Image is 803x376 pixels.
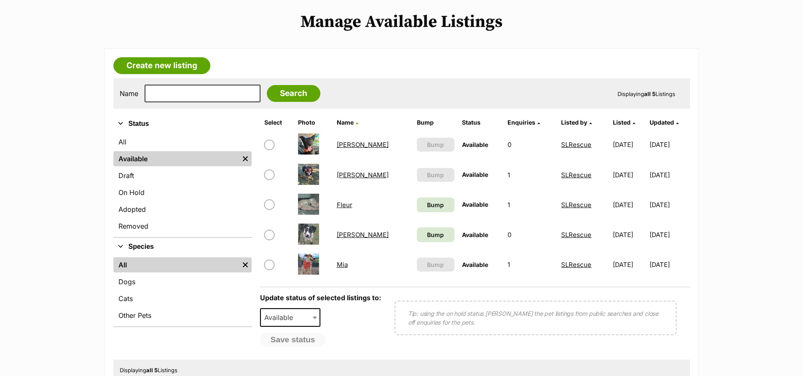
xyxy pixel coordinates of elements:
td: [DATE] [650,130,689,159]
a: Enquiries [508,119,540,126]
a: Dogs [113,274,252,289]
span: Available [261,312,301,323]
a: On Hold [113,185,252,200]
a: Remove filter [239,257,252,272]
span: Available [260,308,321,327]
div: Status [113,133,252,237]
a: All [113,257,239,272]
span: Bump [427,260,444,269]
a: Cats [113,291,252,306]
td: [DATE] [650,160,689,189]
span: Listed [613,119,631,126]
td: [DATE] [610,130,649,159]
a: Available [113,151,239,166]
span: Displaying Listings [120,367,177,373]
a: SLRescue [561,141,591,149]
span: Available [462,231,488,238]
strong: all 5 [146,367,158,373]
span: Updated [650,119,674,126]
a: Remove filter [239,151,252,166]
td: [DATE] [610,160,649,189]
a: [PERSON_NAME] [337,171,389,179]
a: Updated [650,119,679,126]
span: Bump [427,230,444,239]
a: All [113,134,252,149]
a: SLRescue [561,261,591,269]
td: [DATE] [650,220,689,249]
a: SLRescue [561,231,591,239]
span: Bump [427,171,444,179]
strong: all 5 [644,91,655,97]
td: [DATE] [610,250,649,279]
a: Fleur [337,201,352,209]
button: Bump [417,138,455,152]
span: Available [462,201,488,208]
a: Removed [113,219,252,234]
td: [DATE] [610,220,649,249]
th: Photo [295,116,332,129]
span: Available [462,261,488,268]
input: Search [267,85,320,102]
p: Tip: using the on hold status [PERSON_NAME] the pet listings from public searches and close off e... [408,309,663,327]
a: Name [337,119,358,126]
th: Bump [414,116,458,129]
td: [DATE] [650,250,689,279]
td: 1 [504,250,557,279]
td: 0 [504,220,557,249]
a: SLRescue [561,201,591,209]
a: Bump [417,197,455,212]
a: Draft [113,168,252,183]
label: Update status of selected listings to: [260,293,381,302]
span: Available [462,141,488,148]
span: Name [337,119,354,126]
span: Available [462,171,488,178]
button: Save status [260,333,326,347]
a: Bump [417,227,455,242]
a: Listed [613,119,635,126]
td: 1 [504,190,557,219]
span: Bump [427,140,444,149]
a: Adopted [113,202,252,217]
th: Status [459,116,503,129]
td: [DATE] [650,190,689,219]
span: Bump [427,200,444,209]
a: [PERSON_NAME] [337,141,389,149]
a: Mia [337,261,348,269]
a: Listed by [561,119,592,126]
button: Bump [417,168,455,182]
button: Bump [417,258,455,272]
a: [PERSON_NAME] [337,231,389,239]
th: Select [261,116,294,129]
a: Create new listing [113,57,210,74]
div: Species [113,256,252,326]
a: SLRescue [561,171,591,179]
span: translation missing: en.admin.listings.index.attributes.enquiries [508,119,535,126]
span: Displaying Listings [618,91,675,97]
a: Other Pets [113,308,252,323]
button: Status [113,118,252,129]
td: 1 [504,160,557,189]
label: Name [120,90,138,97]
span: Listed by [561,119,587,126]
td: 0 [504,130,557,159]
button: Species [113,241,252,252]
td: [DATE] [610,190,649,219]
